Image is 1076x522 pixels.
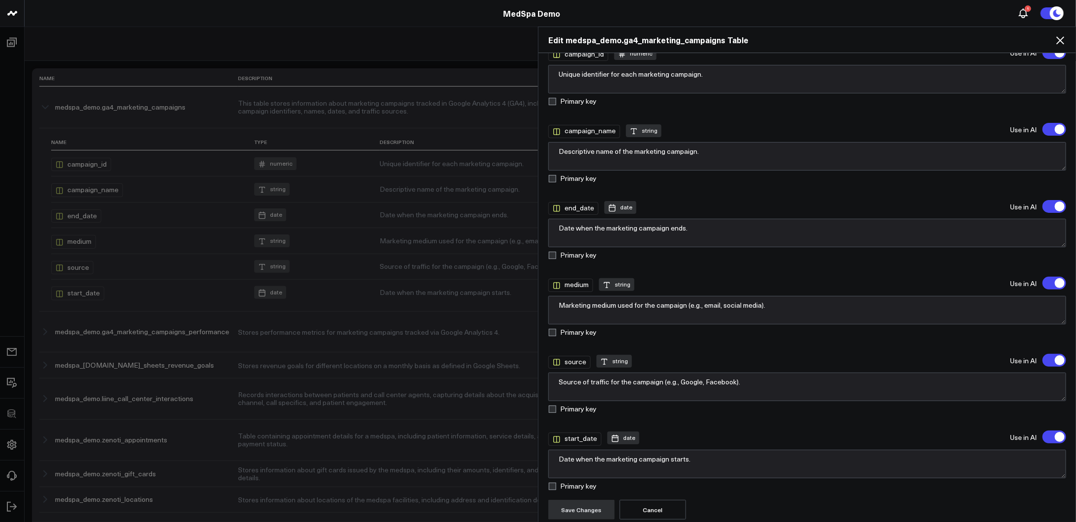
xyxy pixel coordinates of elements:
[548,356,591,369] div: source
[1025,5,1031,12] div: 1
[1043,277,1066,290] label: 'medium' will be excluded from AI searches
[548,450,1066,478] textarea: Date when the marketing campaign starts.
[1010,357,1037,364] label: Use in AI
[597,355,632,368] div: string
[548,433,601,445] div: start_date
[607,432,639,444] div: date
[548,125,620,138] div: campaign_name
[548,296,1066,324] textarea: Marketing medium used for the campaign (e.g., email, social media).
[548,48,608,61] div: campaign_id
[1010,434,1037,441] label: Use in AI
[620,500,686,520] button: Cancel
[1043,123,1066,136] label: 'campaign_name' will be excluded from AI searches
[548,500,615,520] button: Save Changes
[548,65,1066,93] textarea: Unique identifier for each marketing campaign.
[614,47,657,60] div: numeric
[599,278,634,291] div: string
[1043,200,1066,213] label: 'end_date' will be excluded from AI searches
[1010,280,1037,287] label: Use in AI
[548,219,1066,247] textarea: Date when the marketing campaign ends.
[548,405,597,413] label: Primary key
[1010,50,1037,57] label: Use in AI
[548,97,597,105] label: Primary key
[548,202,598,215] div: end_date
[1043,431,1066,443] label: 'start_date' will be excluded from AI searches
[548,328,597,336] label: Primary key
[548,482,597,490] label: Primary key
[548,174,597,182] label: Primary key
[626,124,661,137] div: string
[548,34,1066,45] h2: Edit medspa_demo.ga4_marketing_campaigns Table
[604,201,636,214] div: date
[1043,354,1066,367] label: 'source' will be excluded from AI searches
[548,251,597,259] label: Primary key
[548,142,1066,171] textarea: Descriptive name of the marketing campaign.
[504,8,561,19] a: MedSpa Demo
[1010,126,1037,133] label: Use in AI
[548,373,1066,401] textarea: Source of traffic for the campaign (e.g., Google, Facebook).
[1010,203,1037,210] label: Use in AI
[548,279,593,291] div: medium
